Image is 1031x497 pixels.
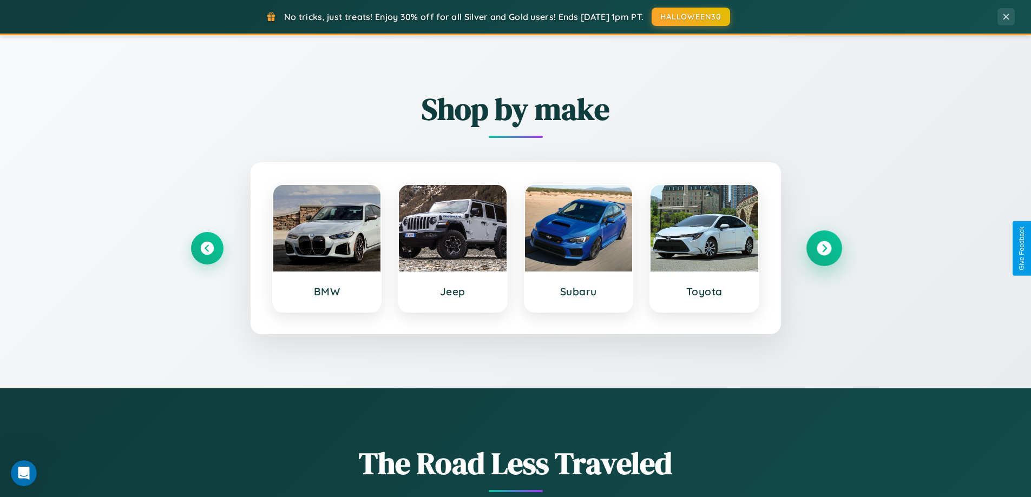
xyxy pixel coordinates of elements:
h1: The Road Less Traveled [191,442,840,484]
h3: Jeep [410,285,496,298]
iframe: Intercom live chat [11,460,37,486]
span: No tricks, just treats! Enjoy 30% off for all Silver and Gold users! Ends [DATE] 1pm PT. [284,11,643,22]
h3: Toyota [661,285,747,298]
h3: BMW [284,285,370,298]
div: Give Feedback [1018,227,1026,270]
h3: Subaru [536,285,622,298]
h2: Shop by make [191,88,840,130]
button: HALLOWEEN30 [652,8,730,26]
